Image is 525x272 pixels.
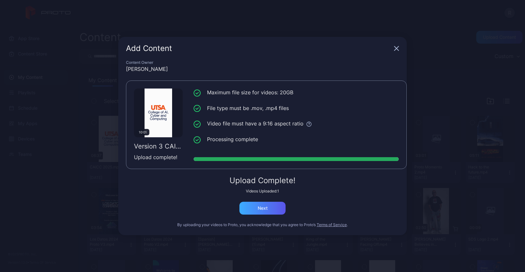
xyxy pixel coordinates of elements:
[194,89,399,97] li: Maximum file size for videos: 20GB
[258,206,268,211] div: Next
[136,129,149,135] div: 10:01
[126,45,391,52] div: Add Content
[239,202,286,215] button: Next
[194,135,399,143] li: Processing complete
[126,177,399,184] div: Upload Complete!
[317,222,347,227] button: Terms of Service
[134,153,183,161] div: Upload complete!
[194,104,399,112] li: File type must be .mov, .mp4 files
[194,120,399,128] li: Video file must have a 9:16 aspect ratio
[134,142,183,150] div: Version 3 CAICC 2025.mp4
[126,60,399,65] div: Content Owner
[126,189,399,194] div: Videos Uploaded: 1
[126,65,399,73] div: [PERSON_NAME]
[126,222,399,227] div: By uploading your videos to Proto, you acknowledge that you agree to Proto’s .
